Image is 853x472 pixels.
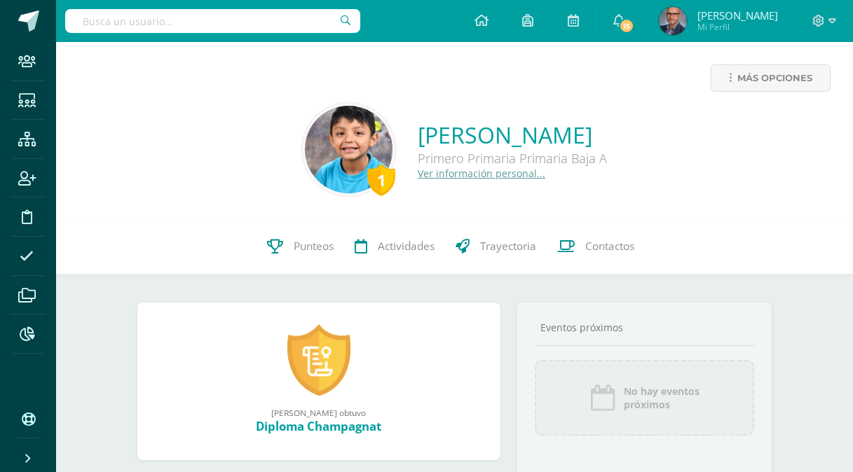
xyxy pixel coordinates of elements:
img: 57d9ae5d01033bc6032ed03ffc77ed32.png [659,7,687,35]
span: Más opciones [737,65,812,91]
a: Actividades [344,218,445,275]
a: Trayectoria [445,218,547,275]
span: Mi Perfil [697,21,778,33]
div: Primero Primaria Primaria Baja A [418,150,607,167]
img: bd410a0ce7b2bd3414dd6600f9de85b6.png [305,106,393,193]
span: Punteos [294,239,334,254]
span: [PERSON_NAME] [697,8,778,22]
span: 15 [619,18,634,34]
a: Contactos [547,218,645,275]
span: Actividades [378,239,435,254]
span: Trayectoria [480,239,536,254]
div: [PERSON_NAME] obtuvo [151,407,486,418]
input: Busca un usuario... [65,9,360,33]
div: 1 [367,164,395,196]
a: Más opciones [711,64,831,92]
div: Diploma Champagnat [151,418,486,434]
img: event_icon.png [589,384,617,412]
a: Ver información personal... [418,167,545,180]
span: No hay eventos próximos [624,384,700,411]
a: Punteos [257,218,344,275]
span: Contactos [585,239,634,254]
div: Eventos próximos [535,321,754,334]
a: [PERSON_NAME] [418,120,607,150]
